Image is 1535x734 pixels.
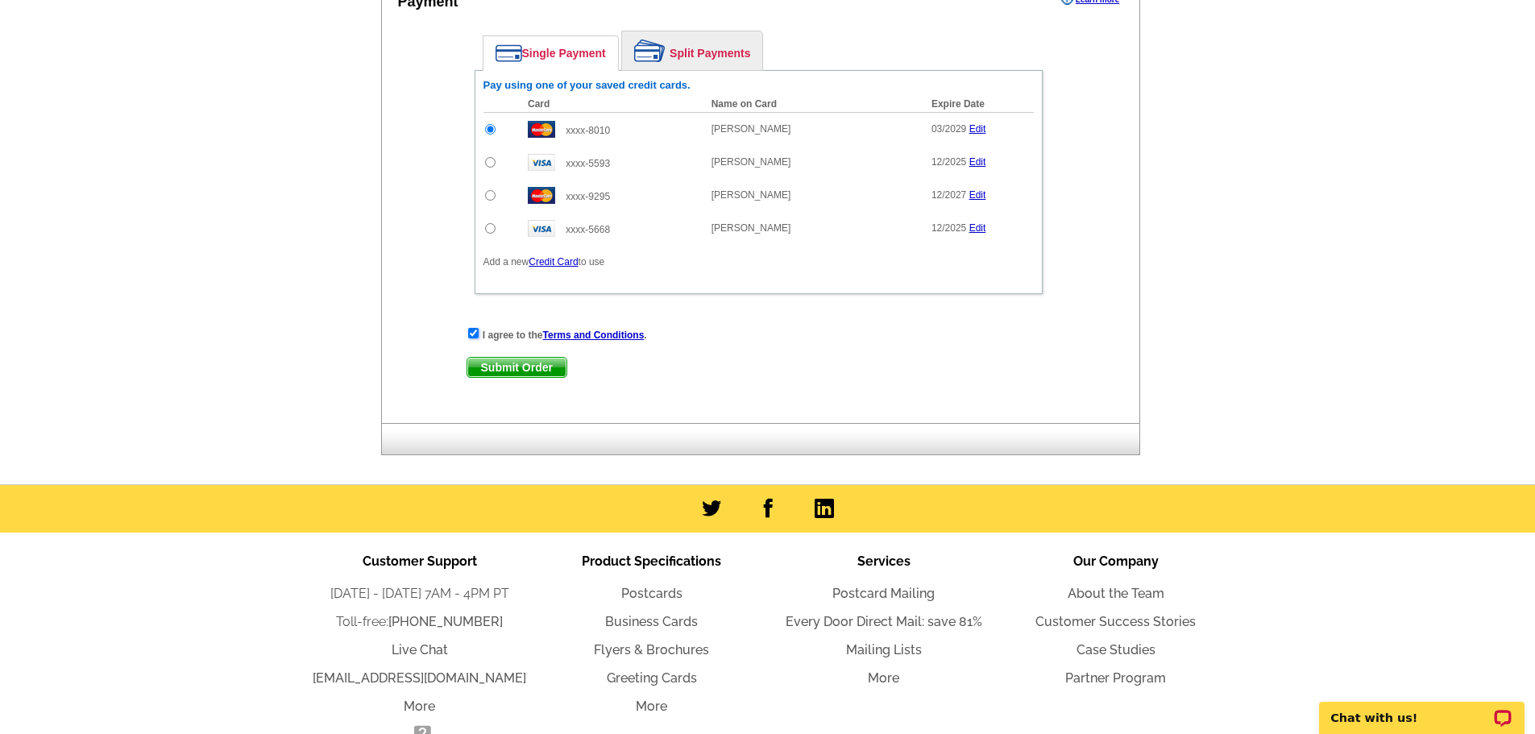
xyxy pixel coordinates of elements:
span: 12/2025 [931,222,966,234]
a: Postcards [621,586,682,601]
a: [PHONE_NUMBER] [388,614,503,629]
a: Single Payment [483,36,618,70]
a: Business Cards [605,614,698,629]
span: Product Specifications [582,554,721,569]
span: xxxx-5593 [566,158,610,169]
img: visa.gif [528,220,555,237]
span: Submit Order [467,358,566,377]
span: 03/2029 [931,123,966,135]
span: [PERSON_NAME] [711,123,791,135]
a: Edit [969,189,986,201]
iframe: LiveChat chat widget [1309,683,1535,734]
span: Customer Support [363,554,477,569]
th: Expire Date [923,96,1034,113]
li: Toll-free: [304,612,536,632]
a: Postcard Mailing [832,586,935,601]
a: More [404,699,435,714]
a: Customer Success Stories [1035,614,1196,629]
a: Terms and Conditions [543,330,645,341]
span: [PERSON_NAME] [711,189,791,201]
a: Case Studies [1077,642,1155,657]
span: [PERSON_NAME] [711,156,791,168]
span: 12/2025 [931,156,966,168]
a: Mailing Lists [846,642,922,657]
span: xxxx-8010 [566,125,610,136]
a: Live Chat [392,642,448,657]
a: Every Door Direct Mail: save 81% [786,614,982,629]
a: Flyers & Brochures [594,642,709,657]
a: Split Payments [622,31,762,70]
img: mast.gif [528,187,555,204]
a: Credit Card [529,256,578,267]
a: More [636,699,667,714]
a: Edit [969,156,986,168]
a: About the Team [1068,586,1164,601]
span: xxxx-9295 [566,191,610,202]
a: More [868,670,899,686]
th: Name on Card [703,96,923,113]
a: Edit [969,222,986,234]
a: Partner Program [1065,670,1166,686]
li: [DATE] - [DATE] 7AM - 4PM PT [304,584,536,603]
th: Card [520,96,703,113]
span: Services [857,554,911,569]
img: split-payment.png [634,39,666,62]
span: xxxx-5668 [566,224,610,235]
a: Edit [969,123,986,135]
img: visa.gif [528,154,555,171]
img: single-payment.png [496,44,522,62]
p: Add a new to use [483,255,1034,269]
h6: Pay using one of your saved credit cards. [483,79,1034,92]
img: mast.gif [528,121,555,138]
a: [EMAIL_ADDRESS][DOMAIN_NAME] [313,670,526,686]
a: Greeting Cards [607,670,697,686]
span: [PERSON_NAME] [711,222,791,234]
span: 12/2027 [931,189,966,201]
span: Our Company [1073,554,1159,569]
strong: I agree to the . [483,330,647,341]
